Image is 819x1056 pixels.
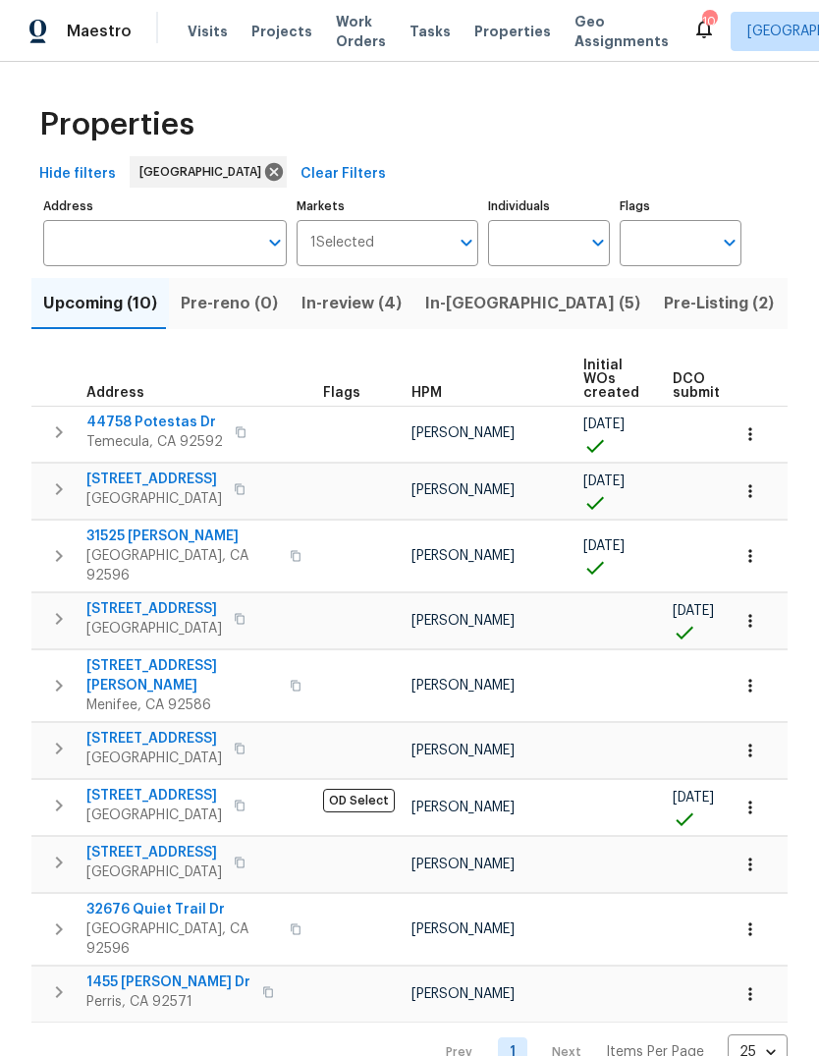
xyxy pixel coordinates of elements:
span: Upcoming (10) [43,290,157,317]
span: [STREET_ADDRESS][PERSON_NAME] [86,656,278,695]
span: Initial WOs created [583,359,639,400]
button: Clear Filters [293,156,394,193]
span: 31525 [PERSON_NAME] [86,527,278,546]
span: Work Orders [336,12,386,51]
span: [GEOGRAPHIC_DATA], CA 92596 [86,546,278,585]
span: [DATE] [583,474,625,488]
span: Pre-Listing (2) [664,290,774,317]
span: [PERSON_NAME] [411,744,515,757]
span: [PERSON_NAME] [411,858,515,871]
span: Properties [474,22,551,41]
span: HPM [411,386,442,400]
span: [PERSON_NAME] [411,483,515,497]
span: Address [86,386,144,400]
span: [STREET_ADDRESS] [86,729,222,749]
span: [GEOGRAPHIC_DATA] [86,749,222,768]
span: [PERSON_NAME] [411,987,515,1001]
span: Tasks [409,25,451,38]
span: [PERSON_NAME] [411,801,515,814]
button: Hide filters [31,156,124,193]
span: [GEOGRAPHIC_DATA] [86,619,222,639]
label: Address [43,200,287,212]
span: Hide filters [39,162,116,187]
label: Individuals [488,200,610,212]
span: [PERSON_NAME] [411,679,515,693]
span: Temecula, CA 92592 [86,432,223,452]
button: Open [261,229,289,256]
span: [GEOGRAPHIC_DATA] [86,489,222,509]
span: Properties [39,115,194,135]
label: Flags [620,200,741,212]
span: [PERSON_NAME] [411,549,515,563]
span: Menifee, CA 92586 [86,695,278,715]
button: Open [716,229,743,256]
span: [STREET_ADDRESS] [86,599,222,619]
span: In-[GEOGRAPHIC_DATA] (5) [425,290,640,317]
span: [GEOGRAPHIC_DATA] [86,862,222,882]
span: 44758 Potestas Dr [86,413,223,432]
span: [PERSON_NAME] [411,922,515,936]
span: [DATE] [673,791,714,805]
span: [GEOGRAPHIC_DATA] [86,806,222,825]
span: [PERSON_NAME] [411,426,515,440]
span: 1 Selected [310,235,374,251]
span: [DATE] [673,604,714,618]
div: 10 [702,12,716,31]
span: [GEOGRAPHIC_DATA], CA 92596 [86,919,278,959]
span: Projects [251,22,312,41]
span: [STREET_ADDRESS] [86,786,222,806]
span: Pre-reno (0) [181,290,278,317]
span: In-review (4) [301,290,402,317]
span: OD Select [323,789,395,812]
span: Geo Assignments [574,12,669,51]
span: 32676 Quiet Trail Dr [86,900,278,919]
span: Perris, CA 92571 [86,992,250,1012]
span: [STREET_ADDRESS] [86,470,222,489]
span: [GEOGRAPHIC_DATA] [139,162,269,182]
span: Visits [188,22,228,41]
span: [STREET_ADDRESS] [86,843,222,862]
div: [GEOGRAPHIC_DATA] [130,156,287,188]
button: Open [584,229,612,256]
span: 1455 [PERSON_NAME] Dr [86,973,250,992]
span: [DATE] [583,417,625,431]
label: Markets [297,200,479,212]
span: DCO submitted [673,372,743,400]
button: Open [453,229,480,256]
span: [PERSON_NAME] [411,614,515,628]
span: [DATE] [583,539,625,553]
span: Flags [323,386,360,400]
span: Clear Filters [300,162,386,187]
span: Maestro [67,22,132,41]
